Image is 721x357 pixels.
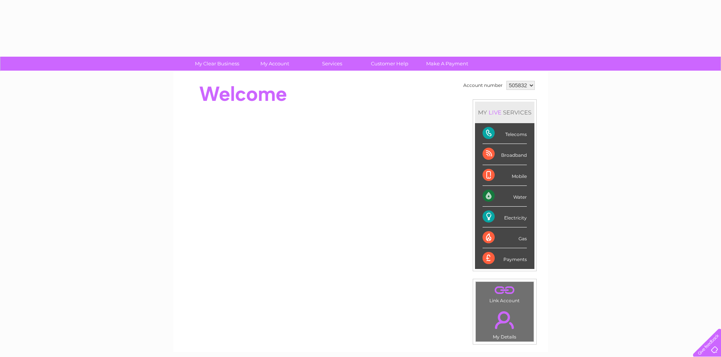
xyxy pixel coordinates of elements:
[483,144,527,165] div: Broadband
[483,227,527,248] div: Gas
[478,284,532,297] a: .
[483,186,527,207] div: Water
[483,165,527,186] div: Mobile
[478,307,532,333] a: .
[483,123,527,144] div: Telecoms
[461,79,505,92] td: Account number
[475,305,534,342] td: My Details
[358,57,421,71] a: Customer Help
[475,102,534,123] div: MY SERVICES
[483,207,527,227] div: Electricity
[487,109,503,116] div: LIVE
[301,57,363,71] a: Services
[416,57,478,71] a: Make A Payment
[186,57,248,71] a: My Clear Business
[243,57,306,71] a: My Account
[483,248,527,269] div: Payments
[475,281,534,305] td: Link Account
